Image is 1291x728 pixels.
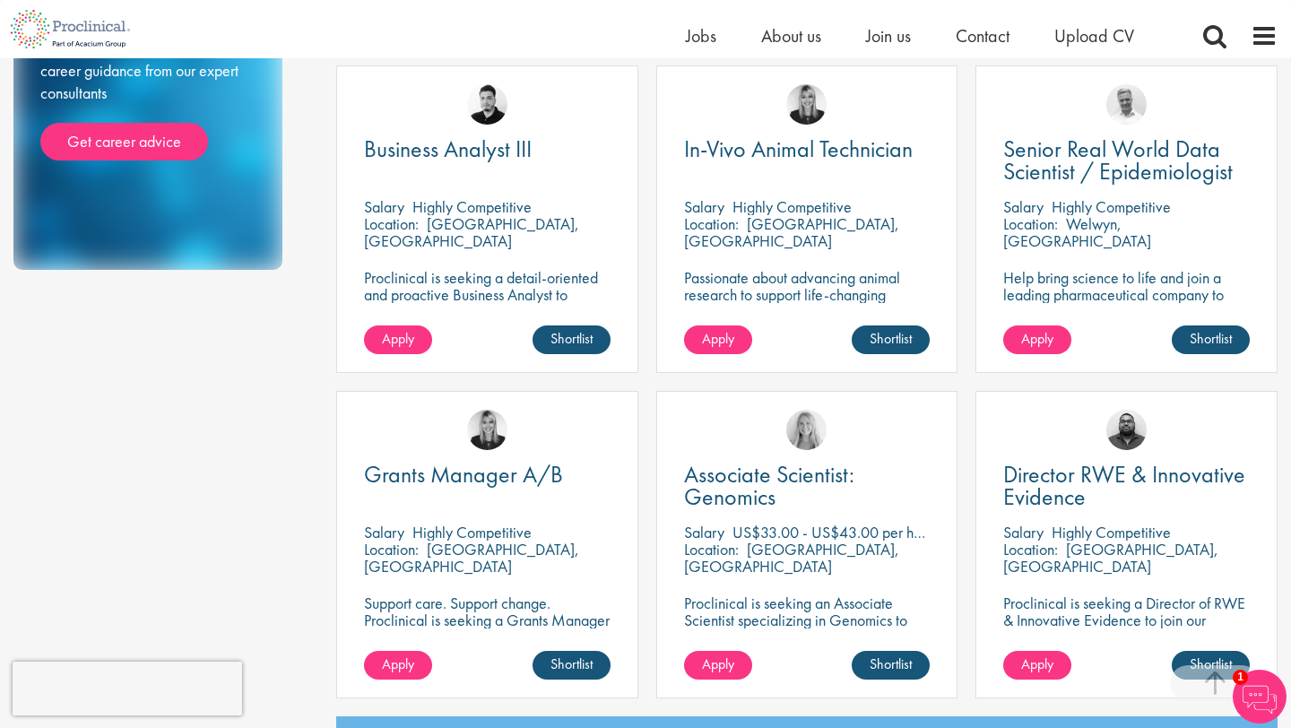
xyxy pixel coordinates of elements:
[686,24,716,48] a: Jobs
[364,196,404,217] span: Salary
[364,213,419,234] span: Location:
[702,654,734,673] span: Apply
[702,329,734,348] span: Apply
[467,84,507,125] img: Anderson Maldonado
[364,464,611,486] a: Grants Manager A/B
[786,410,827,450] img: Shannon Briggs
[1106,410,1147,450] img: Ashley Bennett
[364,651,432,680] a: Apply
[533,325,611,354] a: Shortlist
[1003,539,1058,559] span: Location:
[1003,196,1044,217] span: Salary
[364,134,532,164] span: Business Analyst III
[684,269,931,354] p: Passionate about advancing animal research to support life-changing treatments? Join our client a...
[684,325,752,354] a: Apply
[684,464,931,508] a: Associate Scientist: Genomics
[13,662,242,715] iframe: reCAPTCHA
[1233,670,1248,685] span: 1
[684,196,724,217] span: Salary
[364,594,611,663] p: Support care. Support change. Proclinical is seeking a Grants Manager A/B to join the team for a ...
[1003,269,1250,354] p: Help bring science to life and join a leading pharmaceutical company to play a key role in delive...
[684,539,739,559] span: Location:
[364,325,432,354] a: Apply
[684,134,913,164] span: In-Vivo Animal Technician
[1172,325,1250,354] a: Shortlist
[364,213,579,251] p: [GEOGRAPHIC_DATA], [GEOGRAPHIC_DATA]
[1233,670,1287,724] img: Chatbot
[1052,196,1171,217] p: Highly Competitive
[852,651,930,680] a: Shortlist
[1003,134,1233,186] span: Senior Real World Data Scientist / Epidemiologist
[382,654,414,673] span: Apply
[40,36,256,160] div: From CV and interview tips to career guidance from our expert consultants
[1021,654,1053,673] span: Apply
[382,329,414,348] span: Apply
[684,522,724,542] span: Salary
[956,24,1009,48] a: Contact
[412,196,532,217] p: Highly Competitive
[1003,594,1250,646] p: Proclinical is seeking a Director of RWE & Innovative Evidence to join our client's team in [GEOG...
[732,196,852,217] p: Highly Competitive
[1003,464,1250,508] a: Director RWE & Innovative Evidence
[1003,522,1044,542] span: Salary
[684,651,752,680] a: Apply
[412,522,532,542] p: Highly Competitive
[1021,329,1053,348] span: Apply
[852,325,930,354] a: Shortlist
[684,138,931,160] a: In-Vivo Animal Technician
[1054,24,1134,48] a: Upload CV
[364,539,579,576] p: [GEOGRAPHIC_DATA], [GEOGRAPHIC_DATA]
[1003,213,1151,251] p: Welwyn, [GEOGRAPHIC_DATA]
[1003,459,1245,512] span: Director RWE & Innovative Evidence
[1003,213,1058,234] span: Location:
[40,123,208,160] a: Get career advice
[1106,84,1147,125] img: Joshua Bye
[1172,651,1250,680] a: Shortlist
[1003,651,1071,680] a: Apply
[364,459,563,490] span: Grants Manager A/B
[684,539,899,576] p: [GEOGRAPHIC_DATA], [GEOGRAPHIC_DATA]
[467,410,507,450] img: Janelle Jones
[1003,138,1250,183] a: Senior Real World Data Scientist / Epidemiologist
[364,138,611,160] a: Business Analyst III
[684,459,854,512] span: Associate Scientist: Genomics
[732,522,933,542] p: US$33.00 - US$43.00 per hour
[533,651,611,680] a: Shortlist
[866,24,911,48] a: Join us
[1003,539,1218,576] p: [GEOGRAPHIC_DATA], [GEOGRAPHIC_DATA]
[1003,325,1071,354] a: Apply
[684,594,931,680] p: Proclinical is seeking an Associate Scientist specializing in Genomics to join a dynamic team in ...
[684,213,739,234] span: Location:
[1052,522,1171,542] p: Highly Competitive
[364,522,404,542] span: Salary
[364,269,611,354] p: Proclinical is seeking a detail-oriented and proactive Business Analyst to support pharmaceutical...
[684,213,899,251] p: [GEOGRAPHIC_DATA], [GEOGRAPHIC_DATA]
[761,24,821,48] a: About us
[786,84,827,125] img: Janelle Jones
[364,539,419,559] span: Location:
